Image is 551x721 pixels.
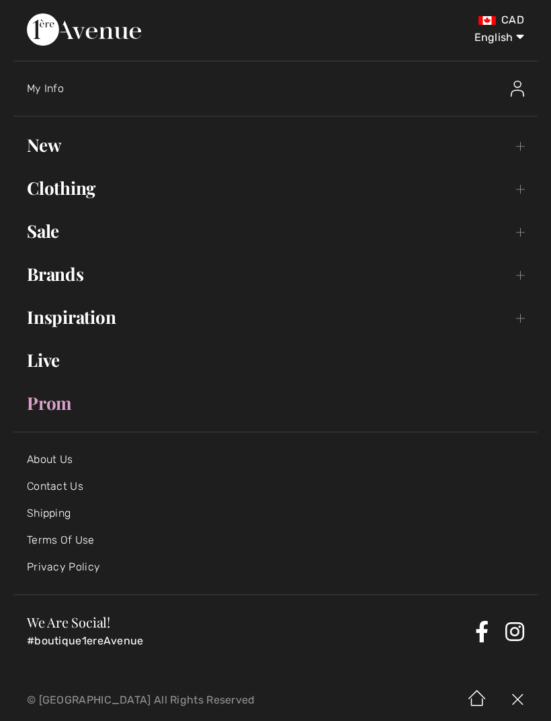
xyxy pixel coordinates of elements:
img: X [497,679,538,721]
a: Inspiration [13,302,538,332]
a: Shipping [27,507,71,519]
img: 1ère Avenue [27,13,141,46]
p: © [GEOGRAPHIC_DATA] All Rights Reserved [27,695,325,705]
a: Brands [13,259,538,289]
a: Sale [13,216,538,246]
img: My Info [511,81,524,97]
a: Privacy Policy [27,560,100,573]
a: Prom [13,388,538,418]
h3: We Are Social! [27,616,470,629]
img: Home [457,679,497,721]
a: About Us [27,453,73,466]
a: Live [13,345,538,375]
a: Terms Of Use [27,534,95,546]
span: My Info [27,82,64,95]
a: Contact Us [27,480,83,493]
a: Facebook [475,621,489,642]
a: New [13,130,538,160]
p: #boutique1ereAvenue [27,634,470,648]
div: CAD [325,13,524,27]
a: Instagram [505,621,524,642]
a: Clothing [13,173,538,203]
a: My InfoMy Info [27,67,538,110]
